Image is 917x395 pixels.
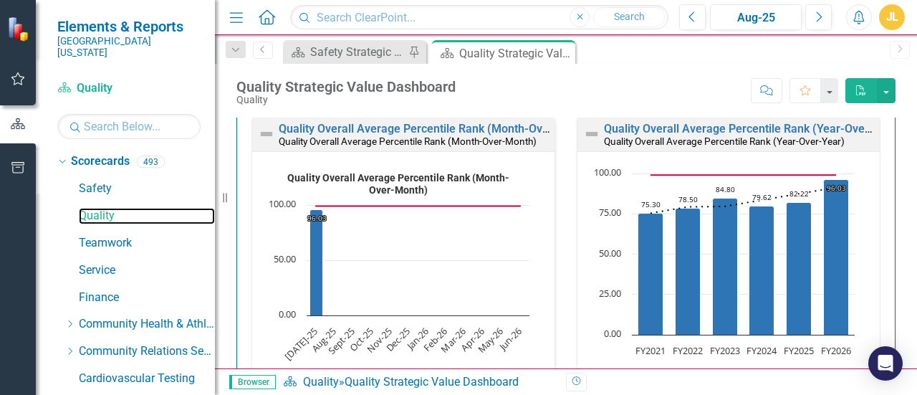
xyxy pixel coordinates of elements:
[716,184,735,194] text: 84.80
[599,206,621,219] text: 75.00
[713,198,738,335] path: FY2023, 84.8. Percentile Rank.
[79,181,215,197] a: Safety
[313,203,524,209] g: Goal, series 1 of 2. Line with 12 data points.
[641,199,661,209] text: 75.30
[236,79,456,95] div: Quality Strategic Value Dashboard
[604,327,621,340] text: 0.00
[648,172,840,178] g: Goal, series 2 of 3. Line with 6 data points.
[495,325,524,353] text: Jun-26
[274,252,296,265] text: 50.00
[6,15,33,42] img: ClearPoint Strategy
[421,325,450,354] text: Feb-26
[821,344,851,357] text: FY2026
[57,114,201,139] input: Search Below...
[635,344,666,357] text: FY2021
[868,346,903,381] div: Open Intercom Messenger
[57,18,201,35] span: Elements & Reports
[676,208,701,335] path: FY2022, 78.5. Percentile Rank.
[458,325,487,353] text: Apr-26
[599,247,621,260] text: 50.00
[592,367,613,387] button: View chart menu, Chart
[79,316,215,333] a: Community Health & Athletic Training
[57,35,201,59] small: [GEOGRAPHIC_DATA][US_STATE]
[710,4,802,30] button: Aug-25
[290,5,668,30] input: Search ClearPoint...
[715,9,797,27] div: Aug-25
[879,4,905,30] button: JL
[309,325,339,355] text: Aug-25
[604,122,901,135] a: Quality Overall Average Percentile Rank (Year-Over-Year)
[345,375,519,389] div: Quality Strategic Value Dashboard
[310,209,323,315] path: Jul-25, 96.03. Percentile Rank.
[79,290,215,306] a: Finance
[638,213,663,335] path: FY2021, 75.3. Percentile Rank.
[583,125,600,143] img: Not Defined
[383,325,413,354] text: Dec-25
[269,197,296,210] text: 100.00
[267,367,287,387] button: View chart menu, Quality Overall Average Percentile Rank (Month-Over-Month)
[279,122,595,135] a: Quality Overall Average Percentile Rank (Month-Over-Month)
[137,156,165,168] div: 493
[459,44,572,62] div: Quality Strategic Value Dashboard
[403,325,432,353] text: Jan-26
[673,344,703,357] text: FY2022
[827,183,846,193] text: 96.03
[283,374,555,391] div: »
[310,205,522,316] g: Percentile Rank, series 2 of 2. Bar series with 12 bars.
[303,375,339,389] a: Quality
[438,325,469,355] text: Mar-26
[258,125,275,143] img: Not Defined
[594,166,621,179] text: 100.00
[79,208,215,224] a: Quality
[229,375,276,389] span: Browser
[287,172,509,196] text: Quality Overall Average Percentile Rank (Month- Over-Month)
[279,135,537,147] small: Quality Overall Average Percentile Rank (Month-Over-Month)
[79,235,215,252] a: Teamwork
[824,179,849,335] path: FY2026, 96.03. Percentile Rank.
[279,308,296,320] text: 0.00
[310,43,405,61] div: Safety Strategic Value Dashboard
[79,371,215,387] a: Cardiovascular Testing
[752,192,772,202] text: 79.62
[364,325,394,355] text: Nov-25
[236,95,456,105] div: Quality
[57,80,201,97] a: Quality
[71,153,130,170] a: Scorecards
[475,325,506,356] text: May-26
[678,194,698,204] text: 78.50
[347,325,375,353] text: Oct-25
[614,11,645,22] span: Search
[599,287,621,300] text: 25.00
[604,135,845,147] small: Quality Overall Average Percentile Rank (Year-Over-Year)
[749,206,774,335] path: FY2024, 79.62. Percentile Rank.
[79,343,215,360] a: Community Relations Services
[638,179,849,335] g: Percentile Rank, series 1 of 3. Bar series with 6 bars.
[79,262,215,279] a: Service
[593,7,665,27] button: Search
[746,344,777,357] text: FY2024
[787,202,812,335] path: FY2025, 82.22. Percentile Rank.
[710,344,740,357] text: FY2023
[307,213,327,223] text: 96.03
[287,43,405,61] a: Safety Strategic Value Dashboard
[789,189,809,199] text: 82.22
[282,325,320,363] text: [DATE]-25
[325,325,357,357] text: Sept-25
[784,344,814,357] text: FY2025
